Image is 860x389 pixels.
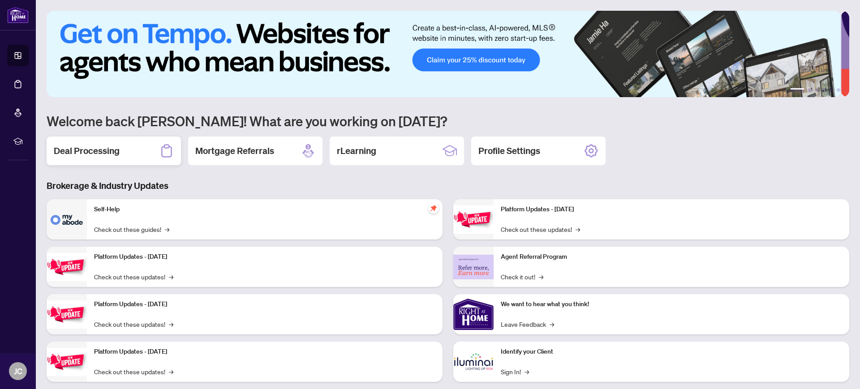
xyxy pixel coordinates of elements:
span: JC [14,365,22,377]
p: Platform Updates - [DATE] [94,252,435,262]
a: Leave Feedback→ [501,319,554,329]
button: 4 [822,88,826,92]
h2: Mortgage Referrals [195,145,274,157]
p: Platform Updates - [DATE] [94,299,435,309]
a: Check out these updates!→ [94,319,173,329]
img: Agent Referral Program [453,255,494,279]
span: → [169,319,173,329]
a: Check out these updates!→ [501,224,580,234]
p: Platform Updates - [DATE] [501,205,842,214]
button: 1 [790,88,804,92]
a: Check out these updates!→ [94,272,173,282]
span: → [525,367,529,376]
img: We want to hear what you think! [453,294,494,334]
h3: Brokerage & Industry Updates [47,180,849,192]
span: → [576,224,580,234]
h2: Profile Settings [478,145,540,157]
img: logo [7,7,29,23]
span: pushpin [428,203,439,214]
img: Self-Help [47,199,87,239]
button: 2 [808,88,812,92]
span: → [165,224,169,234]
h1: Welcome back [PERSON_NAME]! What are you working on [DATE]? [47,112,849,129]
img: Identify your Client [453,342,494,382]
a: Sign In!→ [501,367,529,376]
span: → [169,367,173,376]
img: Platform Updates - July 21, 2025 [47,300,87,329]
p: Platform Updates - [DATE] [94,347,435,357]
p: We want to hear what you think! [501,299,842,309]
p: Identify your Client [501,347,842,357]
span: → [550,319,554,329]
a: Check it out!→ [501,272,543,282]
img: Platform Updates - June 23, 2025 [453,205,494,234]
a: Check out these guides!→ [94,224,169,234]
span: → [169,272,173,282]
p: Agent Referral Program [501,252,842,262]
h2: rLearning [337,145,376,157]
img: Platform Updates - July 8, 2025 [47,348,87,376]
p: Self-Help [94,205,435,214]
h2: Deal Processing [54,145,120,157]
img: Slide 0 [47,11,841,97]
button: 6 [837,88,840,92]
img: Platform Updates - September 16, 2025 [47,253,87,281]
button: 3 [815,88,819,92]
button: 5 [830,88,833,92]
a: Check out these updates!→ [94,367,173,376]
span: → [539,272,543,282]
